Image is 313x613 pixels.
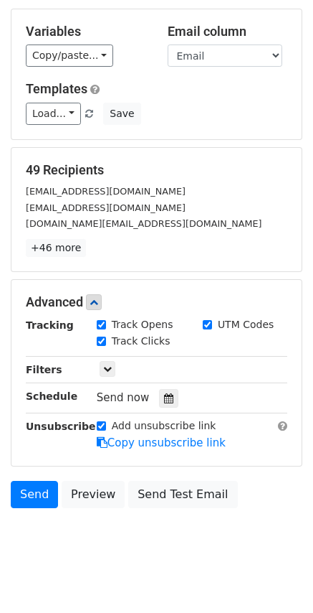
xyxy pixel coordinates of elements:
label: Track Clicks [112,334,170,349]
label: UTM Codes [218,317,274,332]
a: Templates [26,81,87,96]
iframe: Chat Widget [241,544,313,613]
small: [EMAIL_ADDRESS][DOMAIN_NAME] [26,186,186,197]
a: Copy unsubscribe link [97,436,226,449]
h5: Variables [26,24,146,39]
a: Copy/paste... [26,45,113,67]
small: [EMAIL_ADDRESS][DOMAIN_NAME] [26,202,186,213]
strong: Filters [26,364,62,375]
a: Load... [26,103,81,125]
strong: Schedule [26,390,77,402]
a: Send [11,481,58,508]
a: Preview [62,481,125,508]
h5: 49 Recipients [26,162,287,178]
button: Save [103,103,140,125]
a: +46 more [26,239,86,257]
a: Send Test Email [128,481,237,508]
h5: Email column [168,24,288,39]
h5: Advanced [26,294,287,310]
span: Send now [97,391,150,404]
small: [DOMAIN_NAME][EMAIL_ADDRESS][DOMAIN_NAME] [26,218,261,229]
strong: Tracking [26,319,74,331]
label: Track Opens [112,317,173,332]
strong: Unsubscribe [26,421,96,432]
label: Add unsubscribe link [112,418,216,434]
